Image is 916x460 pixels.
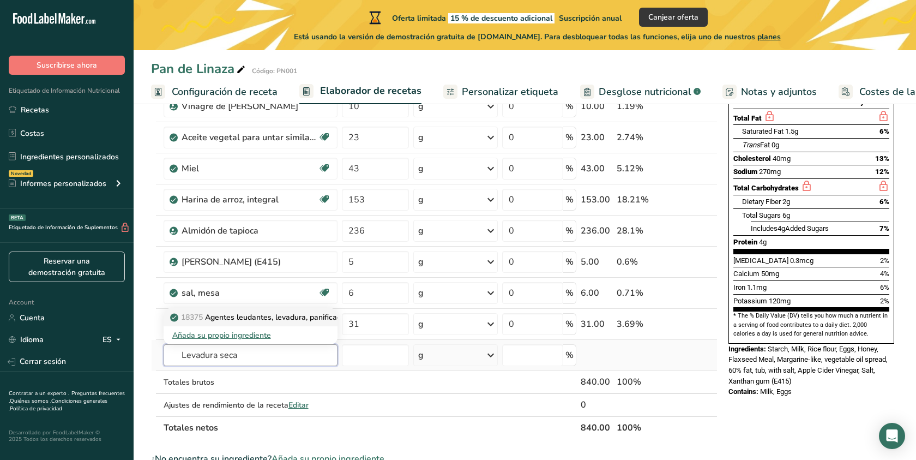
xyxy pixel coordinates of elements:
[733,312,889,338] section: * The % Daily Value (DV) tells you how much a nutrient in a serving of food contributes to a dail...
[299,79,421,105] a: Elaborador de recetas
[617,255,666,268] div: 0.6%
[728,345,766,353] span: Ingredients:
[639,8,708,27] button: Canjear oferta
[418,193,424,206] div: g
[773,154,791,163] span: 40mg
[760,387,792,396] span: Milk, Eggs
[742,198,781,206] span: Dietary Fiber
[182,224,318,237] div: Almidón de tapioca
[9,178,106,189] div: Informes personalizados
[164,399,338,411] div: Ajustes de rendimiento de la receta
[769,297,791,305] span: 120mg
[182,193,318,206] div: Harina de arroz, integral
[161,416,578,439] th: Totales netos
[581,318,612,331] div: 31.00
[9,252,125,282] a: Reservar una demostración gratuita
[418,100,424,113] div: g
[578,416,614,439] th: 840.00
[617,318,666,331] div: 3.69%
[742,141,770,149] span: Fat
[367,11,622,24] div: Oferta limitada
[182,255,318,268] div: [PERSON_NAME] (E415)
[10,405,62,413] a: Política de privacidad
[875,154,889,163] span: 13%
[733,256,788,265] span: [MEDICAL_DATA]
[880,270,889,278] span: 4%
[581,286,612,300] div: 6.00
[294,31,781,43] span: Está usando la versión de demostración gratuita de [DOMAIN_NAME]. Para desbloquear todas las func...
[614,416,668,439] th: 100%
[880,256,889,265] span: 2%
[733,283,745,291] span: Iron
[879,224,889,232] span: 7%
[182,286,318,300] div: sal, mesa
[172,312,403,323] p: Agentes leudantes, levadura, panificación, activos secos.
[742,127,784,135] span: Saturated Fat
[172,85,278,99] span: Configuración de receta
[182,100,318,113] div: Vinagre de [PERSON_NAME]
[728,345,888,385] span: Starch, Milk, Rice flour, Eggs, Honey, Flaxseed Meal, Margarine-like, vegetable oil spread, 60% f...
[742,211,781,219] span: Total Sugars
[103,333,125,347] div: ES
[320,83,421,98] span: Elaborador de recetas
[37,59,97,71] span: Suscribirse ahora
[782,198,790,206] span: 2g
[448,13,555,23] span: 15 % de descuento adicional
[790,256,813,265] span: 0.3mcg
[599,85,691,99] span: Desglose nutricional
[581,100,612,113] div: 10.00
[617,131,666,144] div: 2.74%
[733,297,767,305] span: Potassium
[182,131,318,144] div: Aceite vegetal para untar similar a la margarina, 60% de grasa, tarrina, con sal
[418,286,424,300] div: g
[741,85,817,99] span: Notas y adjuntos
[617,224,666,237] div: 28.1%
[581,193,612,206] div: 153.00
[733,114,762,122] span: Total Fat
[9,214,26,221] div: BETA
[151,80,278,104] a: Configuración de receta
[782,211,790,219] span: 6g
[617,286,666,300] div: 0.71%
[742,141,760,149] i: Trans
[151,59,248,79] div: Pan de Linaza
[722,80,817,104] a: Notas y adjuntos
[880,297,889,305] span: 2%
[9,390,125,405] a: Preguntas frecuentes .
[778,224,785,232] span: 4g
[418,349,424,362] div: g
[581,398,612,411] div: 0
[733,168,757,176] span: Sodium
[759,238,767,246] span: 4g
[10,397,51,405] a: Quiénes somos .
[9,390,69,397] a: Contratar a un experto .
[164,344,338,366] input: Añadir ingrediente
[617,162,666,175] div: 5.12%
[879,198,889,206] span: 6%
[759,168,781,176] span: 270mg
[443,80,558,104] a: Personalizar etiqueta
[757,32,781,42] span: planes
[581,162,612,175] div: 43.00
[164,326,338,344] div: Añada su propio ingrediente
[875,168,889,176] span: 12%
[172,330,329,341] div: Añada su propio ingrediente
[559,13,622,23] span: Suscripción anual
[164,308,338,326] a: 18375Agentes leudantes, levadura, panificación, activos secos.
[418,131,424,144] div: g
[733,270,760,278] span: Calcium
[761,270,779,278] span: 50mg
[581,224,612,237] div: 236.00
[617,375,666,389] div: 100%
[747,283,767,291] span: 1.1mg
[880,283,889,291] span: 6%
[785,127,798,135] span: 1.5g
[772,141,779,149] span: 0g
[879,423,905,449] div: Open Intercom Messenger
[9,170,33,177] div: Novedad
[728,387,758,396] span: Contains:
[648,11,698,23] span: Canjear oferta
[581,375,612,389] div: 840.00
[581,255,612,268] div: 5.00
[617,100,666,113] div: 1.19%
